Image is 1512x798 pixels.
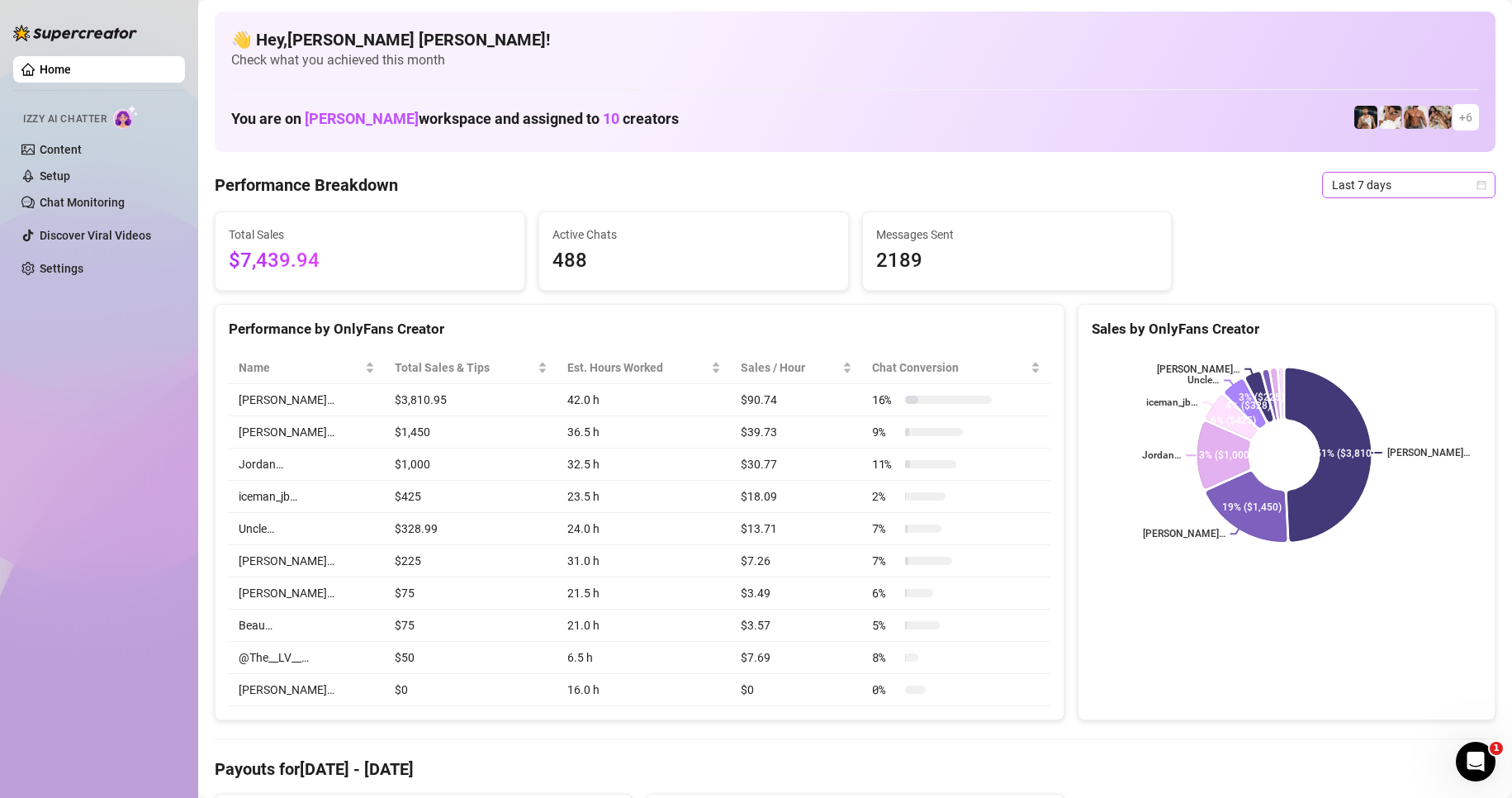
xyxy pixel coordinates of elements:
[1142,450,1181,462] text: Jordan…
[40,229,151,242] a: Discover Viral Videos
[731,481,862,513] td: $18.09
[731,642,862,674] td: $7.69
[876,245,1159,277] span: 2189
[40,63,71,76] a: Home
[215,758,1495,781] h4: Payouts for [DATE] - [DATE]
[1146,397,1197,409] text: iceman_jb…
[557,610,731,642] td: 21.0 h
[872,520,898,538] span: 7 %
[40,143,82,156] a: Content
[229,384,385,416] td: [PERSON_NAME]…
[872,584,898,602] span: 6 %
[239,359,362,377] span: Name
[731,352,862,384] th: Sales / Hour
[1354,106,1377,129] img: Chris
[552,245,835,277] span: 488
[229,513,385,545] td: Uncle…
[872,681,898,699] span: 0 %
[731,416,862,449] td: $39.73
[231,28,1479,51] h4: 👋 Hey, [PERSON_NAME] [PERSON_NAME] !
[229,610,385,642] td: Beau…
[385,481,557,513] td: $425
[229,226,511,244] span: Total Sales
[731,384,862,416] td: $90.74
[1404,106,1427,129] img: David
[40,196,125,209] a: Chat Monitoring
[229,449,385,481] td: Jordan…
[872,455,898,473] span: 11 %
[1092,318,1481,340] div: Sales by OnlyFans Creator
[1187,375,1219,387] text: Uncle…
[872,552,898,570] span: 7 %
[1142,529,1225,540] text: [PERSON_NAME]…
[862,352,1050,384] th: Chat Conversion
[385,674,557,706] td: $0
[872,616,898,634] span: 5 %
[552,226,835,244] span: Active Chats
[385,352,557,384] th: Total Sales & Tips
[385,610,557,642] td: $75
[1387,447,1470,458] text: [PERSON_NAME]…
[113,105,139,129] img: AI Chatter
[385,545,557,577] td: $225
[229,245,511,277] span: $7,439.94
[1332,173,1486,197] span: Last 7 days
[872,487,898,506] span: 2 %
[385,449,557,481] td: $1,000
[385,416,557,449] td: $1,450
[731,449,862,481] td: $30.77
[23,112,107,127] span: Izzy AI Chatter
[557,513,731,545] td: 24.0 h
[741,359,839,377] span: Sales / Hour
[229,674,385,706] td: [PERSON_NAME]…
[229,318,1050,340] div: Performance by OnlyFans Creator
[1157,363,1239,375] text: [PERSON_NAME]…
[385,577,557,610] td: $75
[305,110,419,127] span: [PERSON_NAME]
[557,674,731,706] td: 16.0 h
[567,359,708,377] div: Est. Hours Worked
[557,577,731,610] td: 21.5 h
[872,648,898,667] span: 8 %
[229,642,385,674] td: @The__LV__…
[231,110,679,128] h1: You are on workspace and assigned to creators
[557,545,731,577] td: 31.0 h
[40,262,83,275] a: Settings
[872,423,898,441] span: 9 %
[1459,108,1472,126] span: + 6
[557,384,731,416] td: 42.0 h
[229,545,385,577] td: [PERSON_NAME]…
[229,352,385,384] th: Name
[731,545,862,577] td: $7.26
[229,416,385,449] td: [PERSON_NAME]…
[731,610,862,642] td: $3.57
[872,391,898,409] span: 16 %
[229,577,385,610] td: [PERSON_NAME]…
[231,51,1479,69] span: Check what you achieved this month
[385,384,557,416] td: $3,810.95
[1379,106,1402,129] img: Jake
[731,577,862,610] td: $3.49
[876,226,1159,244] span: Messages Sent
[13,25,137,41] img: logo-BBDzfeDw.svg
[731,674,862,706] td: $0
[557,642,731,674] td: 6.5 h
[395,359,534,377] span: Total Sales & Tips
[557,449,731,481] td: 32.5 h
[872,359,1027,377] span: Chat Conversion
[731,513,862,545] td: $13.71
[603,110,619,127] span: 10
[1476,180,1486,190] span: calendar
[385,513,557,545] td: $328.99
[40,169,70,183] a: Setup
[1490,742,1503,755] span: 1
[385,642,557,674] td: $50
[215,173,398,197] h4: Performance Breakdown
[1429,106,1452,129] img: Uncle
[557,481,731,513] td: 23.5 h
[1456,742,1495,781] iframe: Intercom live chat
[229,481,385,513] td: iceman_jb…
[557,416,731,449] td: 36.5 h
